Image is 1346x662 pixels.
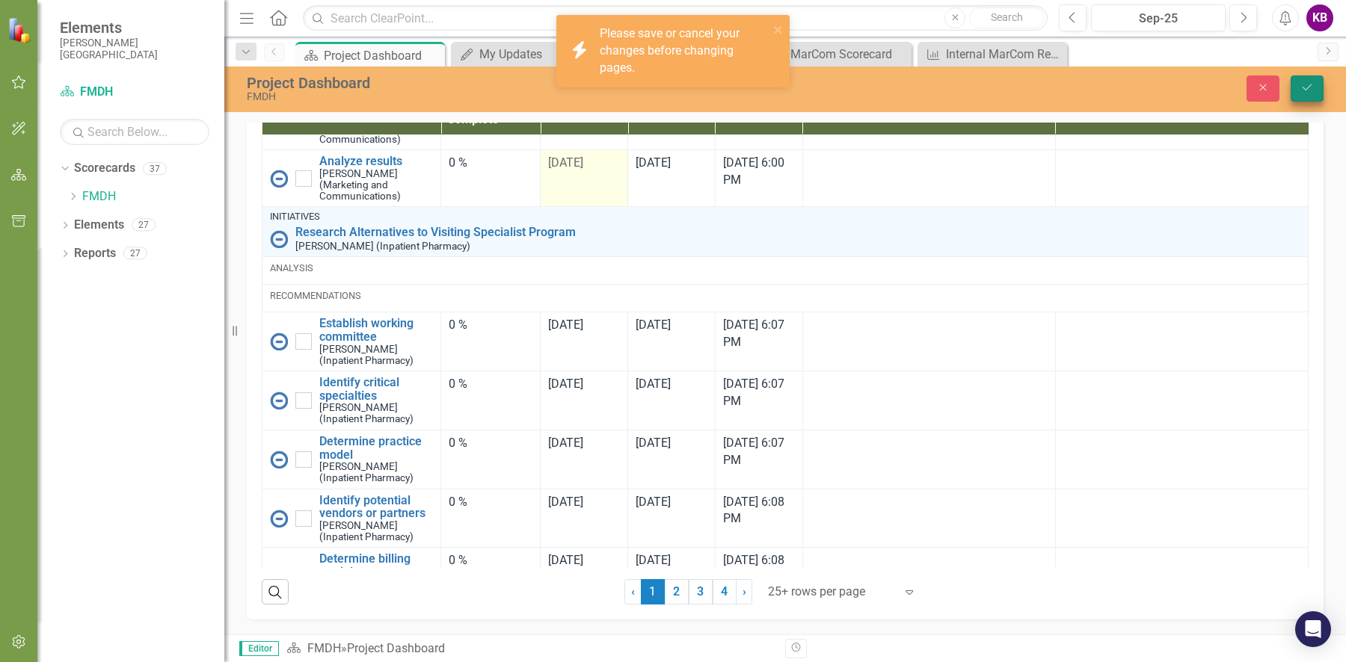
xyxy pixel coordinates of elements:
[766,45,908,64] a: MarCom Scorecard
[270,451,288,468] img: No Information
[548,155,583,170] span: [DATE]
[270,170,288,188] img: No Information
[270,230,288,248] img: No Information
[636,553,671,567] span: [DATE]
[631,584,635,598] span: ‹
[449,494,532,511] div: 0 %
[600,25,769,77] div: Please save or cancel your changes before changing pages.
[295,241,470,252] small: [PERSON_NAME] (Inpatient Pharmacy)
[449,376,532,393] div: 0 %
[1306,4,1333,31] button: KB
[247,91,849,102] div: FMDH
[319,344,433,366] small: [PERSON_NAME] (Inpatient Pharmacy)
[548,495,583,509] span: [DATE]
[636,318,671,332] span: [DATE]
[60,84,209,101] a: FMDH
[132,219,156,232] div: 27
[319,494,433,520] a: Identify potential vendors or partners
[324,46,441,65] div: Project Dashboard
[723,435,795,469] div: [DATE] 6:07 PM
[74,245,116,262] a: Reports
[286,640,774,658] div: »
[743,584,746,598] span: ›
[270,332,288,350] img: No Information
[1295,611,1331,647] div: Open Intercom Messenger
[921,45,1063,64] a: Internal MarCom Requests Fulfilled
[636,155,671,170] span: [DATE]
[74,217,124,234] a: Elements
[665,579,689,604] a: 2
[319,155,433,168] a: Analyze results
[1096,10,1220,28] div: Sep-25
[636,495,671,509] span: [DATE]
[60,19,209,37] span: Elements
[319,317,433,343] a: Establish working committee
[548,436,583,450] span: [DATE]
[548,318,583,332] span: [DATE]
[449,435,532,452] div: 0 %
[239,641,279,656] span: Editor
[319,111,433,145] small: [PERSON_NAME] (Marketing and Communications)
[479,45,597,64] div: My Updates
[319,376,433,402] a: Identify critical specialties
[74,160,135,177] a: Scorecards
[270,262,1300,275] div: Analysis
[319,552,433,578] a: Determine billing model
[319,402,433,424] small: [PERSON_NAME] (Inpatient Pharmacy)
[270,392,288,409] img: No Information
[143,162,167,175] div: 37
[969,7,1044,28] button: Search
[548,553,583,567] span: [DATE]
[270,211,1300,222] div: Initiatives
[773,21,784,38] button: close
[319,435,433,461] a: Determine practice model
[7,17,34,43] img: ClearPoint Strategy
[449,317,532,334] div: 0 %
[319,168,433,202] small: [PERSON_NAME] (Marketing and Communications)
[946,45,1063,64] div: Internal MarCom Requests Fulfilled
[60,37,209,61] small: [PERSON_NAME][GEOGRAPHIC_DATA]
[449,155,532,172] div: 0 %
[270,510,288,528] img: No Information
[790,45,908,64] div: MarCom Scorecard
[295,226,1300,239] a: Research Alternatives to Visiting Specialist Program
[319,520,433,542] small: [PERSON_NAME] (Inpatient Pharmacy)
[723,317,795,351] div: [DATE] 6:07 PM
[60,119,209,145] input: Search Below...
[723,494,795,528] div: [DATE] 6:08 PM
[689,579,713,604] a: 3
[307,641,341,655] a: FMDH
[636,436,671,450] span: [DATE]
[123,247,147,260] div: 27
[319,461,433,483] small: [PERSON_NAME] (Inpatient Pharmacy)
[723,155,795,189] div: [DATE] 6:00 PM
[723,376,795,410] div: [DATE] 6:07 PM
[82,188,224,205] a: FMDH
[303,5,1048,31] input: Search ClearPoint...
[455,45,597,64] a: My Updates
[636,377,671,391] span: [DATE]
[347,641,445,655] div: Project Dashboard
[723,552,795,587] div: [DATE] 6:08 PM
[1091,4,1226,31] button: Sep-25
[991,11,1023,23] span: Search
[713,579,737,604] a: 4
[548,377,583,391] span: [DATE]
[247,75,849,91] div: Project Dashboard
[641,579,665,604] span: 1
[270,289,1300,303] div: Recommendations
[449,552,532,569] div: 0 %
